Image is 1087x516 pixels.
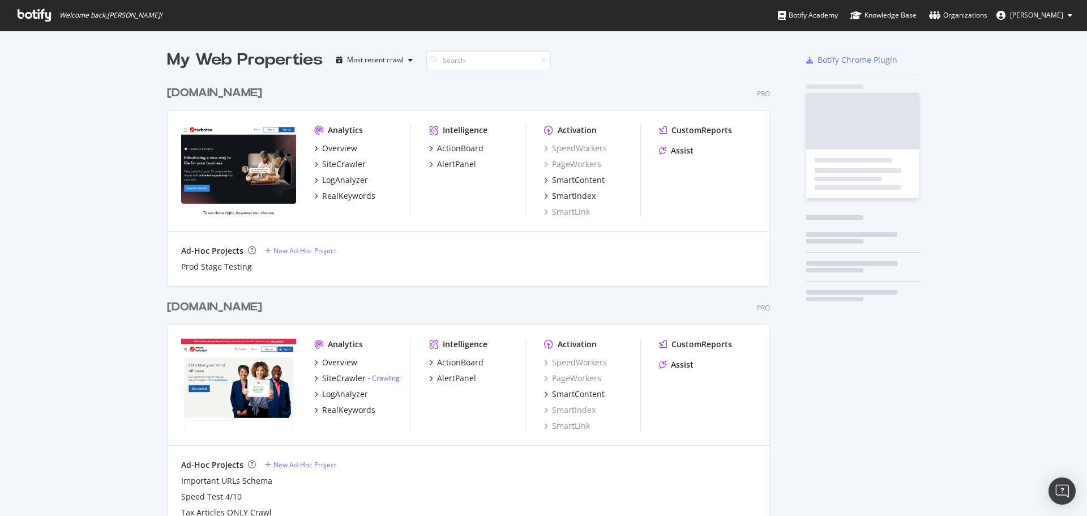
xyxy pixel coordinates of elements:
[181,125,296,216] img: turbotax.intuit.ca
[314,143,357,154] a: Overview
[314,373,400,384] a: SiteCrawler- Crawling
[372,373,400,383] a: Crawling
[929,10,987,21] div: Organizations
[659,145,694,156] a: Assist
[273,246,336,255] div: New Ad-Hoc Project
[552,190,596,202] div: SmartIndex
[544,420,590,432] a: SmartLink
[167,299,267,315] a: [DOMAIN_NAME]
[314,404,375,416] a: RealKeywords
[429,143,483,154] a: ActionBoard
[659,125,732,136] a: CustomReports
[558,125,597,136] div: Activation
[322,357,357,368] div: Overview
[671,145,694,156] div: Assist
[1010,10,1063,20] span: Bryson Meunier
[314,190,375,202] a: RealKeywords
[850,10,917,21] div: Knowledge Base
[987,6,1081,24] button: [PERSON_NAME]
[332,51,417,69] button: Most recent crawl
[167,49,323,71] div: My Web Properties
[265,246,336,255] a: New Ad-Hoc Project
[322,143,357,154] div: Overview
[322,190,375,202] div: RealKeywords
[544,389,605,400] a: SmartContent
[1049,477,1076,505] div: Open Intercom Messenger
[181,339,296,430] img: turbotax.intuit.com
[671,339,732,350] div: CustomReports
[322,174,368,186] div: LogAnalyzer
[265,460,336,470] a: New Ad-Hoc Project
[328,339,363,350] div: Analytics
[757,303,770,313] div: Pro
[181,475,272,487] a: Important URLs Schema
[429,159,476,170] a: AlertPanel
[59,11,162,20] span: Welcome back, [PERSON_NAME] !
[443,339,487,350] div: Intelligence
[437,159,476,170] div: AlertPanel
[671,125,732,136] div: CustomReports
[167,85,262,101] div: [DOMAIN_NAME]
[806,54,897,66] a: Botify Chrome Plugin
[552,389,605,400] div: SmartContent
[368,373,400,383] div: -
[314,389,368,400] a: LogAnalyzer
[181,459,243,471] div: Ad-Hoc Projects
[167,85,267,101] a: [DOMAIN_NAME]
[322,373,366,384] div: SiteCrawler
[426,50,551,70] input: Search
[757,89,770,99] div: Pro
[544,206,590,218] a: SmartLink
[314,159,366,170] a: SiteCrawler
[429,357,483,368] a: ActionBoard
[437,357,483,368] div: ActionBoard
[328,125,363,136] div: Analytics
[181,245,243,257] div: Ad-Hoc Projects
[544,373,601,384] a: PageWorkers
[778,10,838,21] div: Botify Academy
[437,373,476,384] div: AlertPanel
[181,261,252,272] a: Prod Stage Testing
[181,491,242,502] a: Speed Test 4/10
[544,357,607,368] a: SpeedWorkers
[544,404,596,416] a: SmartIndex
[314,174,368,186] a: LogAnalyzer
[671,359,694,370] div: Assist
[544,159,601,170] a: PageWorkers
[322,159,366,170] div: SiteCrawler
[322,404,375,416] div: RealKeywords
[544,174,605,186] a: SmartContent
[273,460,336,470] div: New Ad-Hoc Project
[429,373,476,384] a: AlertPanel
[314,357,357,368] a: Overview
[443,125,487,136] div: Intelligence
[552,174,605,186] div: SmartContent
[322,389,368,400] div: LogAnalyzer
[818,54,897,66] div: Botify Chrome Plugin
[347,57,404,63] div: Most recent crawl
[544,190,596,202] a: SmartIndex
[167,299,262,315] div: [DOMAIN_NAME]
[558,339,597,350] div: Activation
[659,359,694,370] a: Assist
[544,143,607,154] a: SpeedWorkers
[659,339,732,350] a: CustomReports
[437,143,483,154] div: ActionBoard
